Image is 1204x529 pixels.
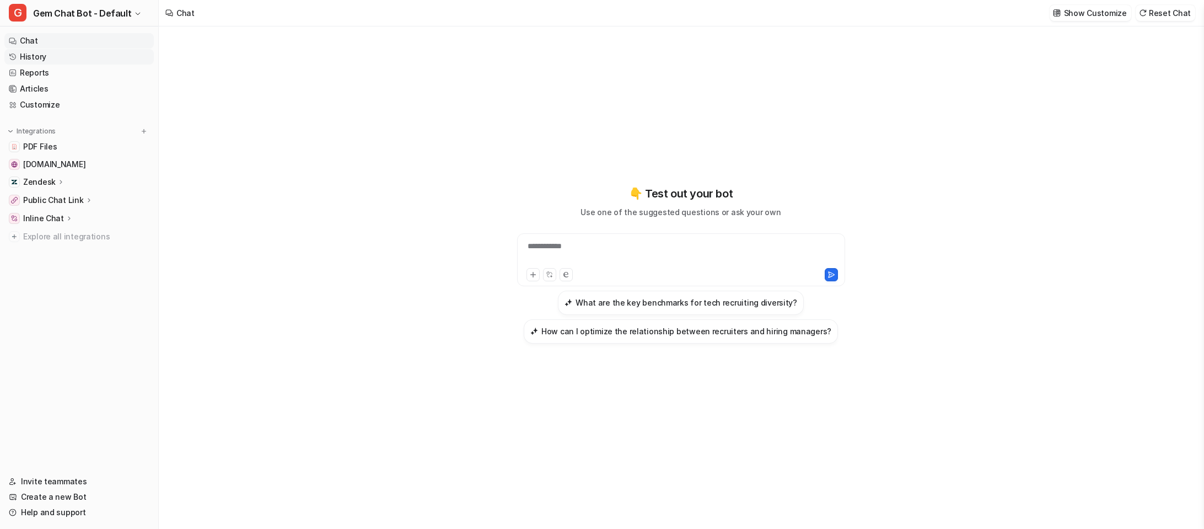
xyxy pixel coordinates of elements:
a: PDF FilesPDF Files [4,139,154,154]
a: Help and support [4,505,154,520]
button: What are the key benchmarks for tech recruiting diversity?What are the key benchmarks for tech re... [558,291,804,315]
a: Reports [4,65,154,81]
img: Zendesk [11,179,18,185]
span: G [9,4,26,22]
img: PDF Files [11,143,18,150]
a: Chat [4,33,154,49]
button: How can I optimize the relationship between recruiters and hiring managers?How can I optimize the... [524,319,838,344]
h3: How can I optimize the relationship between recruiters and hiring managers? [541,325,831,337]
div: Chat [176,7,195,19]
a: Invite teammates [4,474,154,489]
img: menu_add.svg [140,127,148,135]
p: Show Customize [1064,7,1127,19]
p: Inline Chat [23,213,64,224]
button: Reset Chat [1136,5,1195,21]
img: reset [1139,9,1147,17]
img: customize [1053,9,1061,17]
p: Integrations [17,127,56,136]
span: Explore all integrations [23,228,149,245]
button: Show Customize [1050,5,1131,21]
img: explore all integrations [9,231,20,242]
img: Inline Chat [11,215,18,222]
img: How can I optimize the relationship between recruiters and hiring managers? [530,327,538,335]
p: 👇 Test out your bot [629,185,733,202]
a: Articles [4,81,154,97]
p: Use one of the suggested questions or ask your own [580,206,781,218]
span: Gem Chat Bot - Default [33,6,131,21]
p: Zendesk [23,177,56,188]
img: What are the key benchmarks for tech recruiting diversity? [565,298,572,307]
p: Public Chat Link [23,195,84,206]
img: status.gem.com [11,161,18,168]
button: Integrations [4,126,59,137]
span: [DOMAIN_NAME] [23,159,85,170]
a: status.gem.com[DOMAIN_NAME] [4,157,154,172]
h3: What are the key benchmarks for tech recruiting diversity? [576,297,797,308]
img: expand menu [7,127,14,135]
a: History [4,49,154,65]
img: Public Chat Link [11,197,18,204]
a: Explore all integrations [4,229,154,244]
span: PDF Files [23,141,57,152]
a: Customize [4,97,154,113]
a: Create a new Bot [4,489,154,505]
